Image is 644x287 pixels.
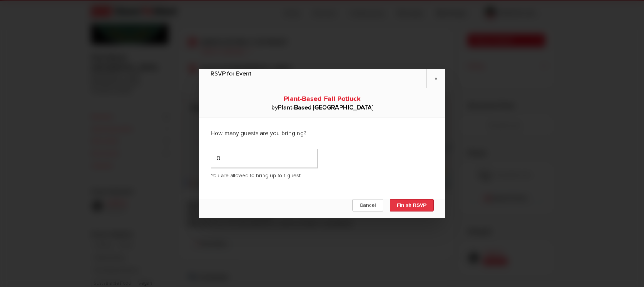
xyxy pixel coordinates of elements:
div: RSVP for Event [211,69,434,78]
b: Plant-Based [GEOGRAPHIC_DATA] [278,104,373,112]
button: Finish RSVP [389,199,433,212]
button: Cancel [352,199,383,212]
p: You are allowed to bring up to 1 guest. [211,172,434,180]
div: How many guests are you bringing? [211,124,434,143]
a: × [426,69,445,88]
div: Plant-Based Fall Potluck [211,94,434,103]
div: by [211,103,434,112]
